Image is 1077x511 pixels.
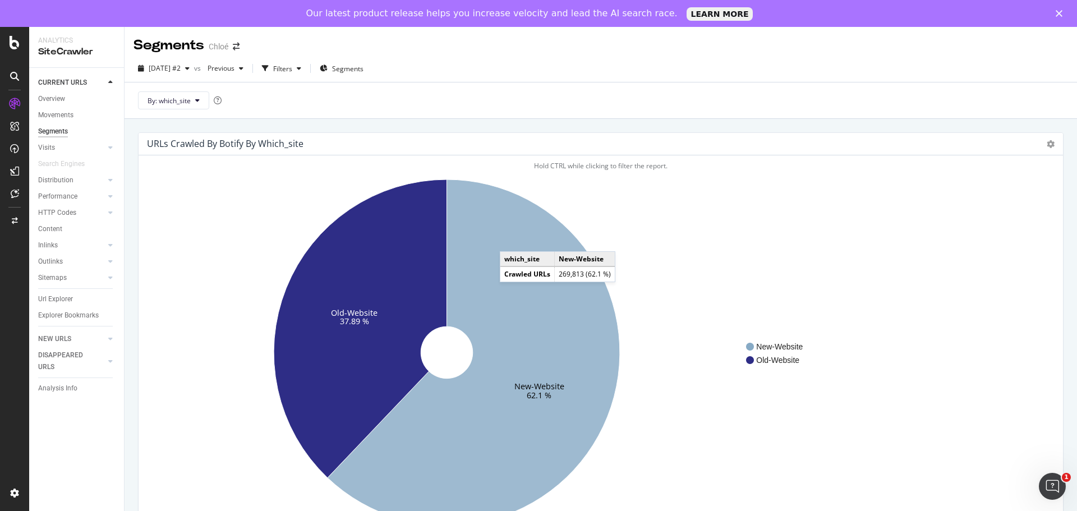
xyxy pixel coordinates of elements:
[38,191,105,202] a: Performance
[38,240,105,251] a: Inlinks
[555,252,615,266] td: New-Website
[38,272,67,284] div: Sitemaps
[38,77,105,89] a: CURRENT URLS
[38,207,105,219] a: HTTP Codes
[514,381,564,392] text: New-Website
[38,174,73,186] div: Distribution
[38,223,62,235] div: Content
[500,252,555,266] td: which_site
[1039,473,1066,500] iframe: Intercom live chat
[38,126,68,137] div: Segments
[273,64,292,73] div: Filters
[38,310,116,321] a: Explorer Bookmarks
[209,41,228,52] div: Chloé
[38,310,99,321] div: Explorer Bookmarks
[38,109,116,121] a: Movements
[1047,140,1055,148] i: Options
[500,266,555,281] td: Crawled URLs
[38,272,105,284] a: Sitemaps
[257,59,306,77] button: Filters
[527,390,551,400] text: 62.1 %
[138,91,209,109] button: By: which_site
[756,341,803,352] span: New-Website
[38,256,105,268] a: Outlinks
[38,93,65,105] div: Overview
[38,349,95,373] div: DISAPPEARED URLS
[306,8,678,19] div: Our latest product release helps you increase velocity and lead the AI search race.
[38,77,87,89] div: CURRENT URLS
[38,383,77,394] div: Analysis Info
[38,142,55,154] div: Visits
[687,7,753,21] a: LEARN MORE
[38,126,116,137] a: Segments
[555,266,615,281] td: 269,813 (62.1 %)
[38,142,105,154] a: Visits
[38,109,73,121] div: Movements
[1062,473,1071,482] span: 1
[38,333,71,345] div: NEW URLS
[147,136,303,151] h4: URLs Crawled By Botify By which_site
[134,36,204,55] div: Segments
[340,316,369,326] text: 37.89 %
[38,36,115,45] div: Analytics
[38,256,63,268] div: Outlinks
[38,293,116,305] a: Url Explorer
[38,191,77,202] div: Performance
[233,43,240,50] div: arrow-right-arrow-left
[38,349,105,373] a: DISAPPEARED URLS
[756,355,803,366] span: Old-Website
[332,64,363,73] span: Segments
[194,63,203,73] span: vs
[38,293,73,305] div: Url Explorer
[38,383,116,394] a: Analysis Info
[315,59,368,77] button: Segments
[38,223,116,235] a: Content
[38,240,58,251] div: Inlinks
[38,158,85,170] div: Search Engines
[534,161,668,171] span: Hold CTRL while clicking to filter the report.
[38,207,76,219] div: HTTP Codes
[134,59,194,77] button: [DATE] #2
[203,59,248,77] button: Previous
[38,174,105,186] a: Distribution
[38,333,105,345] a: NEW URLS
[38,93,116,105] a: Overview
[38,158,96,170] a: Search Engines
[1056,10,1067,17] div: Close
[38,45,115,58] div: SiteCrawler
[331,307,378,317] text: Old-Website
[148,96,191,105] span: By: which_site
[203,63,234,73] span: Previous
[149,63,181,73] span: 2025 Aug. 28th #2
